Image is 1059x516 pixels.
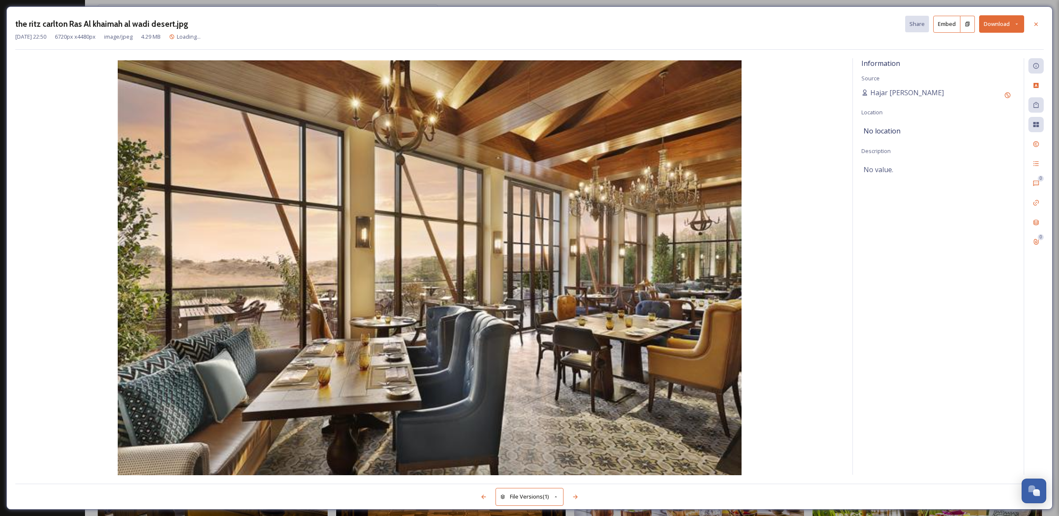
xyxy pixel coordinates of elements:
button: Download [979,15,1024,33]
span: Location [861,108,883,116]
div: 0 [1038,234,1044,240]
div: 0 [1038,176,1044,181]
span: Source [861,74,880,82]
span: Description [861,147,891,155]
span: Information [861,59,900,68]
button: Share [905,16,929,32]
span: 4.29 MB [141,33,161,41]
button: Open Chat [1022,479,1046,503]
span: image/jpeg [104,33,133,41]
span: [DATE] 22:50 [15,33,46,41]
img: fe390e65-60a3-4fac-8f26-f7e2cb1d26d2.jpg [15,60,844,477]
button: Embed [933,16,960,33]
span: Hajar [PERSON_NAME] [870,88,944,98]
span: No location [864,126,900,136]
span: Loading... [177,33,201,40]
button: File Versions(1) [496,488,563,505]
h3: the ritz carlton Ras Al khaimah al wadi desert.jpg [15,18,188,30]
span: No value. [864,164,893,175]
span: 6720 px x 4480 px [55,33,96,41]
